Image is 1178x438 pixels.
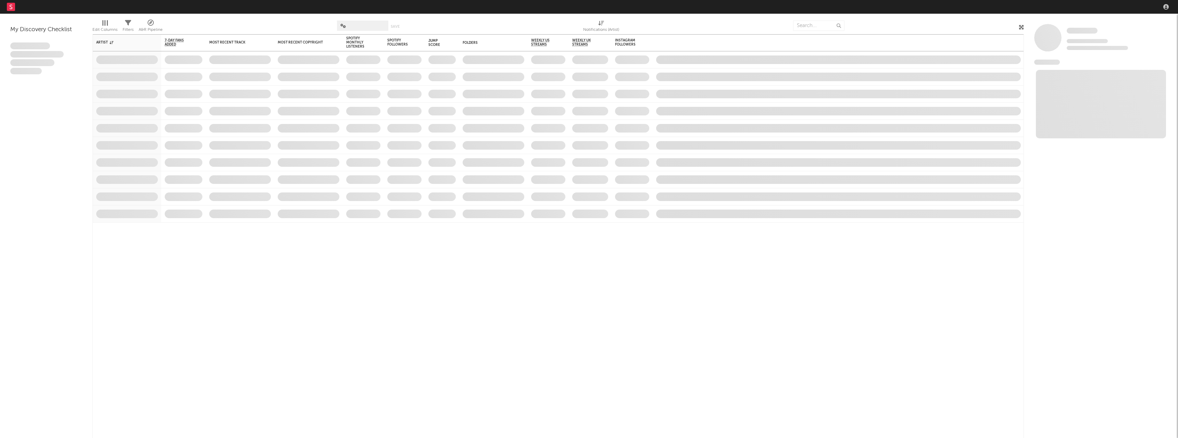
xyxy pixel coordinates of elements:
div: Instagram Followers [615,38,639,47]
div: Notifications (Artist) [583,17,619,37]
a: Some Artist [1067,27,1098,34]
div: Artist [96,40,148,45]
span: Lorem ipsum dolor [10,42,50,49]
span: News Feed [1034,60,1060,65]
div: Most Recent Track [209,40,261,45]
div: A&R Pipeline [139,26,163,34]
span: Integer aliquet in purus et [10,51,64,58]
div: Edit Columns [92,17,117,37]
span: Some Artist [1067,28,1098,34]
span: Tracking Since: [DATE] [1067,39,1108,43]
div: Filters [123,26,134,34]
div: Jump Score [428,39,446,47]
div: Most Recent Copyright [278,40,329,45]
span: Weekly US Streams [531,38,555,47]
span: 7-Day Fans Added [165,38,192,47]
div: Spotify Followers [387,38,411,47]
div: My Discovery Checklist [10,26,82,34]
div: Edit Columns [92,26,117,34]
div: Folders [463,41,514,45]
div: Notifications (Artist) [583,26,619,34]
span: Aliquam viverra [10,68,42,75]
div: A&R Pipeline [139,17,163,37]
div: Spotify Monthly Listeners [346,36,370,49]
input: Search... [793,21,844,31]
div: Filters [123,17,134,37]
span: Praesent ac interdum [10,59,54,66]
span: Weekly UK Streams [572,38,598,47]
button: Save [391,25,400,28]
span: 0 fans last week [1067,46,1128,50]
